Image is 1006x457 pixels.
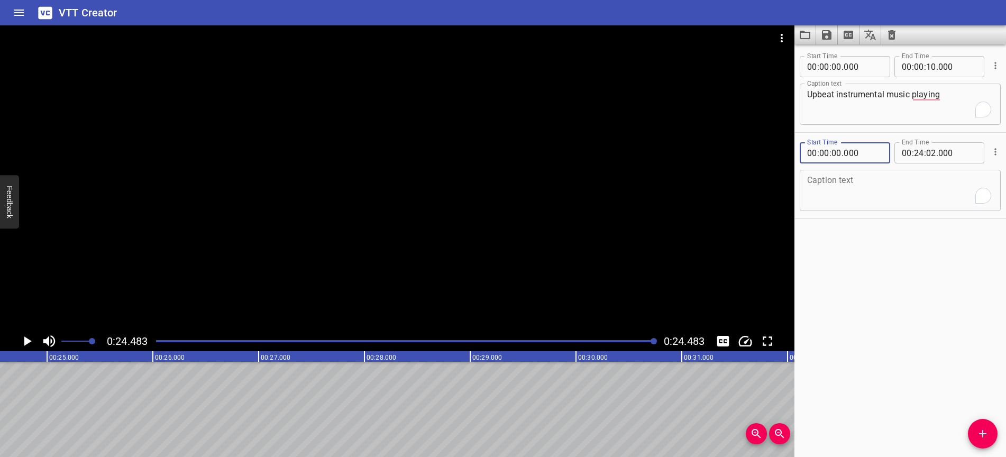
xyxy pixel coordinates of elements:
[155,354,185,361] text: 00:26.000
[829,142,831,163] span: :
[829,56,831,77] span: :
[49,354,79,361] text: 00:25.000
[914,142,924,163] input: 24
[926,56,936,77] input: 10
[938,56,977,77] input: 000
[757,331,778,351] button: Toggle fullscreen
[859,25,881,44] button: Translate captions
[924,56,926,77] span: :
[817,142,819,163] span: :
[59,4,117,21] h6: VTT Creator
[842,142,844,163] span: .
[881,25,902,44] button: Clear captions
[89,338,95,344] span: Set video volume
[912,56,914,77] span: :
[936,56,938,77] span: .
[938,142,977,163] input: 000
[790,354,819,361] text: 00:32.000
[924,142,926,163] span: :
[156,340,655,342] div: Play progress
[831,142,842,163] input: 00
[17,331,37,351] button: Play/Pause
[844,56,882,77] input: 000
[926,142,936,163] input: 02
[807,56,817,77] input: 00
[819,142,829,163] input: 10
[807,176,993,206] textarea: To enrich screen reader interactions, please activate Accessibility in Grammarly extension settings
[844,142,882,163] input: 000
[807,89,993,120] textarea: To enrich screen reader interactions, please activate Accessibility in Grammarly extension settings
[735,331,755,351] button: Change Playback Speed
[902,142,912,163] input: 00
[713,331,733,351] button: Toggle captions
[831,56,842,77] input: 00
[968,419,998,449] button: Add Cue
[735,331,755,351] div: Playback Speed
[684,354,714,361] text: 00:31.000
[807,142,817,163] input: 00
[769,423,790,444] button: Zoom Out
[664,335,705,348] span: 0:24.483
[819,56,829,77] input: 00
[838,25,859,44] button: Extract captions from video
[936,142,938,163] span: .
[799,29,811,41] svg: Load captions from file
[914,56,924,77] input: 00
[769,25,794,51] button: Video Options
[842,29,855,41] svg: Extract captions from video
[902,56,912,77] input: 00
[820,29,833,41] svg: Save captions to file
[107,335,148,348] span: Current Time
[989,145,1002,159] button: Cue Options
[578,354,608,361] text: 00:30.000
[885,29,898,41] svg: Clear captions
[746,423,767,444] button: Zoom In
[39,331,59,351] button: Toggle mute
[989,59,1002,72] button: Cue Options
[912,142,914,163] span: :
[817,56,819,77] span: :
[757,331,778,351] div: Toggle Full Screen
[367,354,396,361] text: 00:28.000
[989,138,1001,166] div: Cue Options
[842,56,844,77] span: .
[794,25,816,44] button: Load captions from file
[864,29,876,41] svg: Translate captions
[816,25,838,44] button: Save captions to file
[261,354,290,361] text: 00:27.000
[472,354,502,361] text: 00:29.000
